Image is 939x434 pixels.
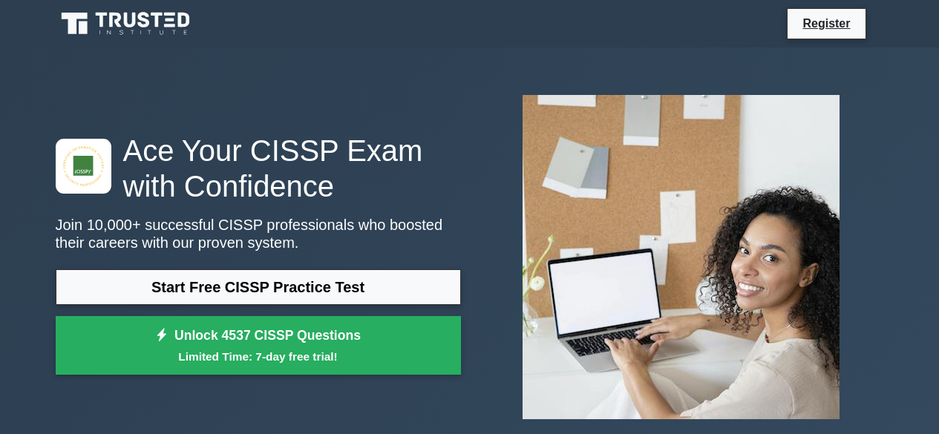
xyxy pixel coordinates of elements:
a: Register [794,14,859,33]
p: Join 10,000+ successful CISSP professionals who boosted their careers with our proven system. [56,216,461,251]
h1: Ace Your CISSP Exam with Confidence [56,133,461,204]
a: Unlock 4537 CISSP QuestionsLimited Time: 7-day free trial! [56,316,461,375]
small: Limited Time: 7-day free trial! [74,348,442,365]
a: Start Free CISSP Practice Test [56,269,461,305]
